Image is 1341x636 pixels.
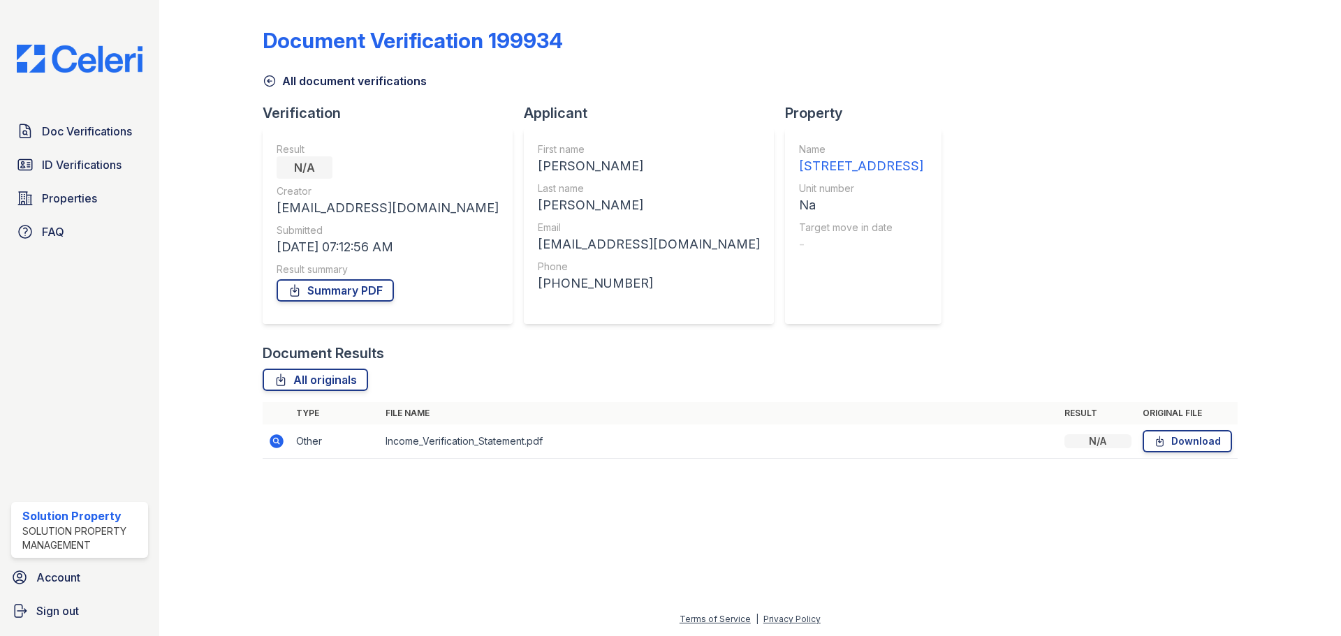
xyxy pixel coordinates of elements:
div: N/A [1064,434,1131,448]
a: Summary PDF [277,279,394,302]
div: Solution Property Management [22,524,142,552]
div: Unit number [799,182,923,195]
span: Account [36,569,80,586]
div: Applicant [524,103,785,123]
div: Phone [538,260,760,274]
div: Result summary [277,262,499,276]
a: FAQ [11,218,148,246]
a: ID Verifications [11,151,148,179]
div: | [756,614,759,624]
div: Target move in date [799,221,923,235]
div: Creator [277,184,499,198]
a: Terms of Service [680,614,751,624]
div: [PHONE_NUMBER] [538,274,760,293]
div: Result [277,142,499,156]
div: First name [538,142,760,156]
div: [STREET_ADDRESS] [799,156,923,176]
span: Doc Verifications [42,123,132,140]
div: [PERSON_NAME] [538,156,760,176]
span: Sign out [36,602,79,619]
div: [EMAIL_ADDRESS][DOMAIN_NAME] [277,198,499,218]
span: ID Verifications [42,156,122,173]
a: Name [STREET_ADDRESS] [799,142,923,176]
a: Properties [11,184,148,212]
div: Email [538,221,760,235]
td: Income_Verification_Statement.pdf [380,424,1059,459]
div: Property [785,103,953,123]
div: Solution Property [22,508,142,524]
th: Original file [1137,402,1238,424]
a: All originals [263,369,368,391]
div: [PERSON_NAME] [538,195,760,215]
div: Na [799,195,923,215]
div: Document Verification 199934 [263,28,563,53]
div: Document Results [263,343,384,363]
th: Type [291,402,380,424]
a: Sign out [6,597,154,625]
th: Result [1059,402,1137,424]
span: FAQ [42,223,64,240]
div: [EMAIL_ADDRESS][DOMAIN_NAME] [538,235,760,254]
a: Privacy Policy [763,614,821,624]
a: Download [1143,430,1232,452]
div: Name [799,142,923,156]
a: Account [6,563,154,591]
a: All document verifications [263,73,427,89]
a: Doc Verifications [11,117,148,145]
th: File name [380,402,1059,424]
td: Other [291,424,380,459]
div: Submitted [277,223,499,237]
div: Last name [538,182,760,195]
div: N/A [277,156,332,179]
div: [DATE] 07:12:56 AM [277,237,499,257]
img: CE_Logo_Blue-a8612792a0a2168367f1c8372b55b34899dd931a85d93a1a3d3e32e68fde9ad4.png [6,45,154,73]
div: Verification [263,103,524,123]
span: Properties [42,190,97,207]
div: - [799,235,923,254]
